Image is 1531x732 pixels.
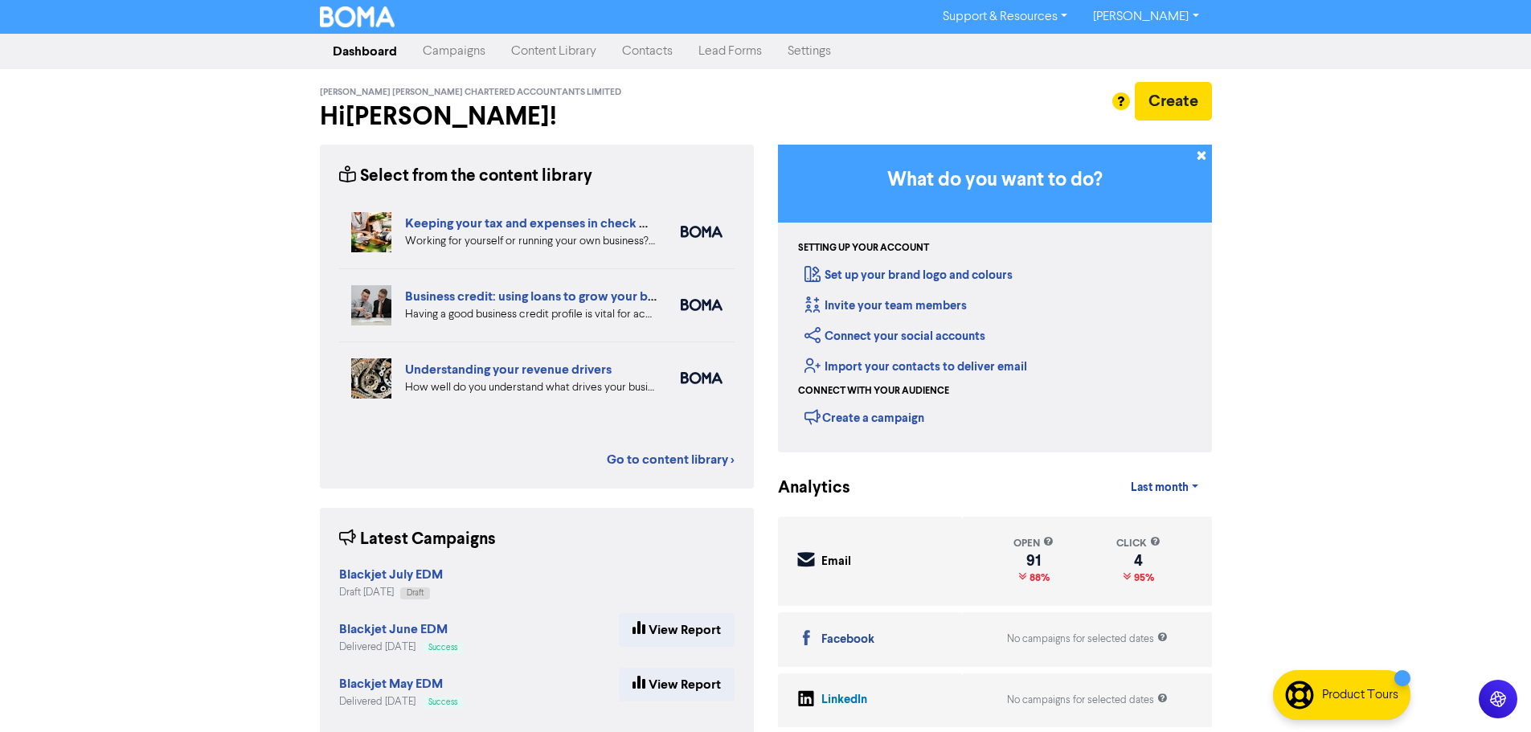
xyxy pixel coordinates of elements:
[405,362,612,378] a: Understanding your revenue drivers
[1329,558,1531,732] iframe: Chat Widget
[1007,632,1168,647] div: No campaigns for selected dates
[686,35,775,67] a: Lead Forms
[339,527,496,552] div: Latest Campaigns
[428,698,457,706] span: Success
[1007,693,1168,708] div: No campaigns for selected dates
[609,35,686,67] a: Contacts
[1135,82,1212,121] button: Create
[320,6,395,27] img: BOMA Logo
[681,226,723,238] img: boma_accounting
[619,668,735,701] a: View Report
[405,215,803,231] a: Keeping your tax and expenses in check when you are self-employed
[339,164,592,189] div: Select from the content library
[320,35,410,67] a: Dashboard
[320,101,754,132] h2: Hi [PERSON_NAME] !
[339,566,443,583] strong: Blackjet July EDM
[405,233,657,250] div: Working for yourself or running your own business? Setup robust systems for expenses & tax requir...
[1080,4,1211,30] a: [PERSON_NAME]
[802,169,1188,192] h3: What do you want to do?
[339,678,443,691] a: Blackjet May EDM
[930,4,1080,30] a: Support & Resources
[1013,554,1054,567] div: 91
[1013,536,1054,551] div: open
[339,569,443,582] a: Blackjet July EDM
[1026,571,1050,584] span: 88%
[804,298,967,313] a: Invite your team members
[681,299,723,311] img: boma
[407,589,424,597] span: Draft
[339,624,448,636] a: Blackjet June EDM
[320,87,621,98] span: [PERSON_NAME] [PERSON_NAME] Chartered Accountants Limited
[778,476,830,501] div: Analytics
[778,145,1212,452] div: Getting Started in BOMA
[619,613,735,647] a: View Report
[798,241,929,256] div: Setting up your account
[410,35,498,67] a: Campaigns
[821,631,874,649] div: Facebook
[339,694,464,710] div: Delivered [DATE]
[339,640,464,655] div: Delivered [DATE]
[339,585,443,600] div: Draft [DATE]
[1116,536,1161,551] div: click
[339,676,443,692] strong: Blackjet May EDM
[339,621,448,637] strong: Blackjet June EDM
[775,35,844,67] a: Settings
[1118,472,1211,504] a: Last month
[798,384,949,399] div: Connect with your audience
[405,379,657,396] div: How well do you understand what drives your business revenue? We can help you review your numbers...
[1116,554,1161,567] div: 4
[821,691,867,710] div: LinkedIn
[498,35,609,67] a: Content Library
[804,405,924,429] div: Create a campaign
[405,288,690,305] a: Business credit: using loans to grow your business
[804,268,1013,283] a: Set up your brand logo and colours
[804,329,985,344] a: Connect your social accounts
[681,372,723,384] img: boma_accounting
[1131,481,1189,495] span: Last month
[405,306,657,323] div: Having a good business credit profile is vital for accessing routes to funding. We look at six di...
[804,359,1027,374] a: Import your contacts to deliver email
[1131,571,1154,584] span: 95%
[428,644,457,652] span: Success
[607,450,735,469] a: Go to content library >
[821,553,851,571] div: Email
